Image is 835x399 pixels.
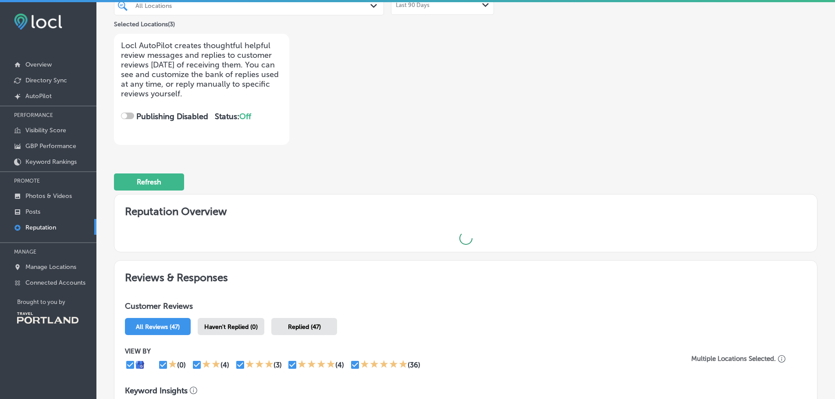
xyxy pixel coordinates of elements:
[25,61,52,68] p: Overview
[25,142,76,150] p: GBP Performance
[17,299,96,305] p: Brought to you by
[125,347,670,355] p: VIEW BY
[215,112,251,121] strong: Status:
[408,361,420,369] div: (36)
[136,323,180,331] span: All Reviews (47)
[121,41,282,99] p: Locl AutoPilot creates thoughtful helpful review messages and replies to customer reviews [DATE] ...
[202,360,220,370] div: 2 Stars
[25,263,76,271] p: Manage Locations
[17,312,78,324] img: Travel Portland
[135,2,371,9] div: All Locations
[335,361,344,369] div: (4)
[274,361,282,369] div: (3)
[239,112,251,121] span: Off
[288,323,321,331] span: Replied (47)
[220,361,229,369] div: (4)
[245,360,274,370] div: 3 Stars
[25,192,72,200] p: Photos & Videos
[114,261,817,291] h2: Reviews & Responses
[25,224,56,231] p: Reputation
[298,360,335,370] div: 4 Stars
[177,361,186,369] div: (0)
[114,17,175,28] p: Selected Locations ( 3 )
[691,355,776,363] p: Multiple Locations Selected.
[25,158,77,166] p: Keyword Rankings
[396,2,430,9] span: Last 90 Days
[360,360,408,370] div: 5 Stars
[25,127,66,134] p: Visibility Score
[14,14,62,30] img: fda3e92497d09a02dc62c9cd864e3231.png
[25,77,67,84] p: Directory Sync
[25,279,85,286] p: Connected Accounts
[125,386,188,395] h3: Keyword Insights
[136,112,208,121] strong: Publishing Disabled
[204,323,258,331] span: Haven't Replied (0)
[125,301,807,314] h1: Customer Reviews
[168,360,177,370] div: 1 Star
[25,208,40,215] p: Posts
[114,194,817,225] h2: Reputation Overview
[25,92,52,100] p: AutoPilot
[114,173,184,191] button: Refresh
